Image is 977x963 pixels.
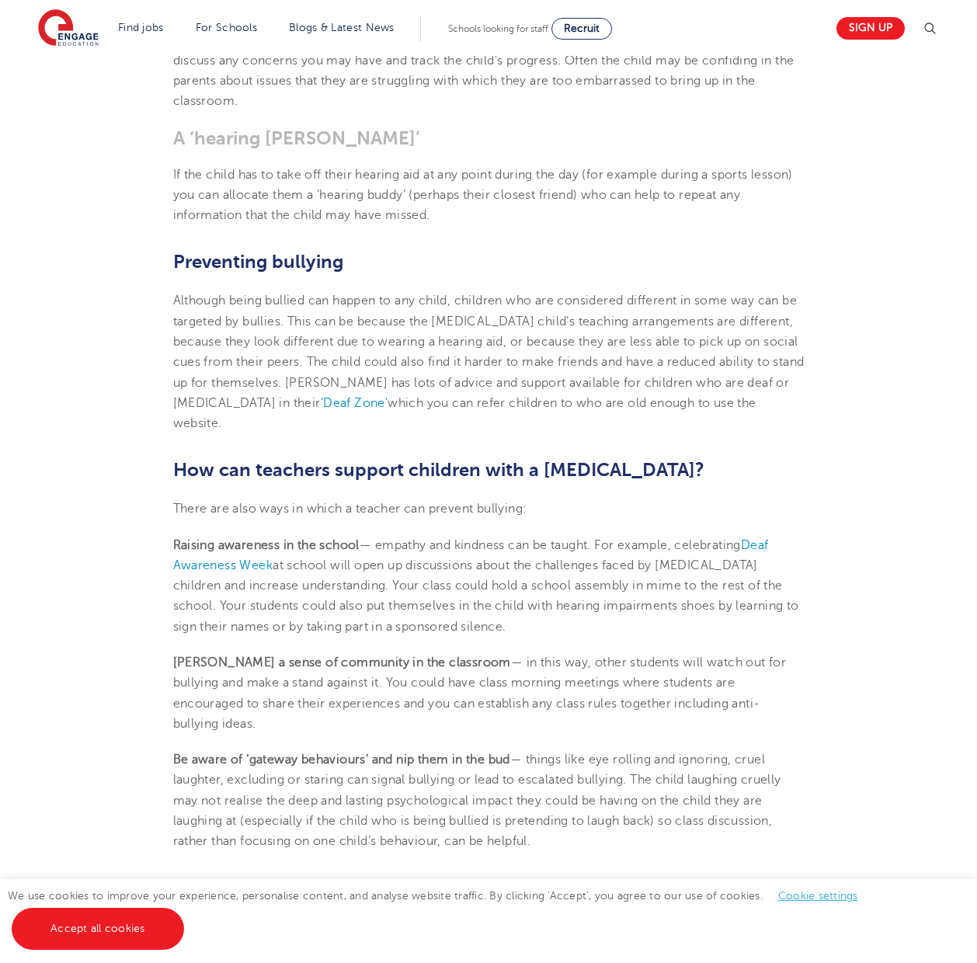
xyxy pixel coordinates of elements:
img: Engage Education [38,9,99,48]
a: Deaf Awareness Week [173,538,769,572]
b: [PERSON_NAME] a sense of community in the classroom [173,655,511,669]
span: — empathy and kindness can be taught. For example, celebrating [360,538,741,552]
span: Schools looking for staff [448,23,548,34]
span: We use cookies to improve your experience, personalise content, and analyse website traffic. By c... [8,890,874,934]
a: For Schools [196,22,257,33]
span: Recruit [564,23,600,34]
span: How can teachers support children with a [MEDICAL_DATA]? [173,459,704,481]
span: If the child has to take off their hearing aid at any point during the day (for example during a ... [173,168,793,223]
span: Having an open line of communication with the child’s parents will help to ensure that the child ... [173,12,802,108]
a: Recruit [551,18,612,40]
a: Find jobs [118,22,164,33]
a: Blogs & Latest News [289,22,395,33]
span: — things like eye rolling and ignoring, cruel laughter, excluding or staring can signal bullying ... [173,753,781,848]
a: ‘Deaf Zone’ [321,396,388,410]
span: Using Makaton [173,878,304,899]
b: Raising awareness in the school [173,538,360,552]
span: Preventing bullying [173,251,343,273]
a: Sign up [836,17,905,40]
span: — in this way, other students will watch out for bullying and make a stand against it. You could ... [173,655,787,731]
b: Be aware of ‘gateway behaviours’ and nip them in the bud [173,753,510,767]
a: Cookie settings [778,890,858,902]
span: which you can refer children to who are old enough to use the website. [173,396,756,430]
span: Although being bullied can happen to any child, children who are considered different in some way... [173,294,805,409]
span: at school will open up discussions about the challenges faced by [MEDICAL_DATA] children and incr... [173,558,799,634]
a: Accept all cookies [12,908,184,950]
span: A ‘hearing [PERSON_NAME]’ [173,127,420,149]
span: There are also ways in which a teacher can prevent bullying: [173,502,527,516]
